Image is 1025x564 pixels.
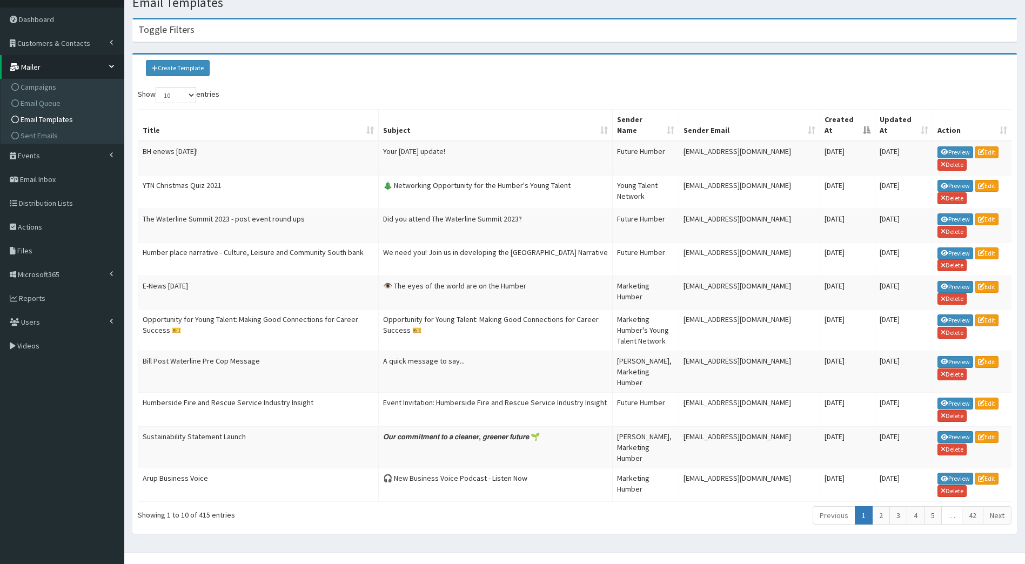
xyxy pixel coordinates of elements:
[924,506,942,525] a: 5
[679,209,820,242] td: [EMAIL_ADDRESS][DOMAIN_NAME]
[937,192,967,204] a: Delete
[138,110,379,141] th: Title: activate to sort column ascending
[820,141,875,174] td: [DATE]
[937,213,973,225] a: Preview
[975,247,999,259] a: Edit
[937,247,973,259] a: Preview
[613,242,679,276] td: Future Humber
[875,141,933,174] td: [DATE]
[19,15,54,24] span: Dashboard
[820,426,875,468] td: [DATE]
[19,293,45,303] span: Reports
[937,431,973,443] a: Preview
[937,327,967,339] a: Delete
[975,473,999,485] a: Edit
[613,175,679,209] td: Young Talent Network
[937,368,967,380] a: Delete
[20,174,56,184] span: Email Inbox
[3,111,124,127] a: Email Templates
[937,485,967,497] a: Delete
[820,276,875,309] td: [DATE]
[679,468,820,501] td: [EMAIL_ADDRESS][DOMAIN_NAME]
[156,87,196,103] select: Showentries
[613,276,679,309] td: Marketing Humber
[17,341,39,351] span: Videos
[962,506,983,525] a: 42
[21,115,73,124] span: Email Templates
[3,95,124,111] a: Email Queue
[875,468,933,501] td: [DATE]
[138,209,379,242] td: The Waterline Summit 2023 - post event round ups
[379,276,613,309] td: 👁️ The eyes of the world are on the Humber
[21,98,61,108] span: Email Queue
[138,351,379,392] td: Bill Post Waterline Pre Cop Message
[613,351,679,392] td: [PERSON_NAME], Marketing Humber
[937,473,973,485] a: Preview
[820,209,875,242] td: [DATE]
[146,60,210,76] a: Create Template
[3,79,124,95] a: Campaigns
[820,175,875,209] td: [DATE]
[679,141,820,174] td: [EMAIL_ADDRESS][DOMAIN_NAME]
[937,281,973,293] a: Preview
[937,444,967,455] a: Delete
[379,242,613,276] td: We need you! Join us in developing the [GEOGRAPHIC_DATA] Narrative
[613,392,679,426] td: Future Humber
[820,242,875,276] td: [DATE]
[613,468,679,501] td: Marketing Humber
[19,198,73,208] span: Distribution Lists
[613,426,679,468] td: [PERSON_NAME], Marketing Humber
[679,175,820,209] td: [EMAIL_ADDRESS][DOMAIN_NAME]
[17,246,32,256] span: Files
[379,426,613,468] td: 𝙊𝙪𝙧 𝙘𝙤𝙢𝙢𝙞𝙩𝙢𝙚𝙣𝙩 𝙩𝙤 𝙖 𝙘𝙡𝙚𝙖𝙣𝙚𝙧, 𝙜𝙧𝙚𝙚𝙣𝙚𝙧 𝙛𝙪𝙩𝙪𝙧𝙚 🌱
[872,506,890,525] a: 2
[941,506,962,525] a: …
[613,141,679,174] td: Future Humber
[138,468,379,501] td: Arup Business Voice
[138,242,379,276] td: Humber place narrative - Culture, Leisure and Community South bank
[379,209,613,242] td: Did you attend The Waterline Summit 2023?
[613,110,679,141] th: Sender Name: activate to sort column ascending
[138,87,219,103] label: Show entries
[875,242,933,276] td: [DATE]
[875,276,933,309] td: [DATE]
[820,392,875,426] td: [DATE]
[875,175,933,209] td: [DATE]
[875,209,933,242] td: [DATE]
[138,309,379,351] td: Opportunity for Young Talent: Making Good Connections for Career Success 🎫
[937,159,967,171] a: Delete
[379,392,613,426] td: Event Invitation: Humberside Fire and Rescue Service Industry Insight
[138,505,494,520] div: Showing 1 to 10 of 415 entries
[855,506,873,525] a: 1
[820,309,875,351] td: [DATE]
[3,127,124,144] a: Sent Emails
[813,506,855,525] a: Previous
[17,38,90,48] span: Customers & Contacts
[983,506,1011,525] a: Next
[18,222,42,232] span: Actions
[820,351,875,392] td: [DATE]
[613,309,679,351] td: Marketing Humber's Young Talent Network
[21,317,40,327] span: Users
[937,146,973,158] a: Preview
[379,141,613,174] td: Your [DATE] update!
[679,392,820,426] td: [EMAIL_ADDRESS][DOMAIN_NAME]
[937,293,967,305] a: Delete
[679,351,820,392] td: [EMAIL_ADDRESS][DOMAIN_NAME]
[975,314,999,326] a: Edit
[138,25,195,35] h4: Toggle Filters
[937,180,973,192] a: Preview
[975,398,999,409] a: Edit
[679,426,820,468] td: [EMAIL_ADDRESS][DOMAIN_NAME]
[379,110,613,141] th: Subject: activate to sort column ascending
[937,259,967,271] a: Delete
[138,175,379,209] td: YTN Christmas Quiz 2021
[975,180,999,192] a: Edit
[975,356,999,368] a: Edit
[138,426,379,468] td: Sustainability Statement Launch
[975,431,999,443] a: Edit
[875,351,933,392] td: [DATE]
[889,506,907,525] a: 3
[679,276,820,309] td: [EMAIL_ADDRESS][DOMAIN_NAME]
[18,270,59,279] span: Microsoft365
